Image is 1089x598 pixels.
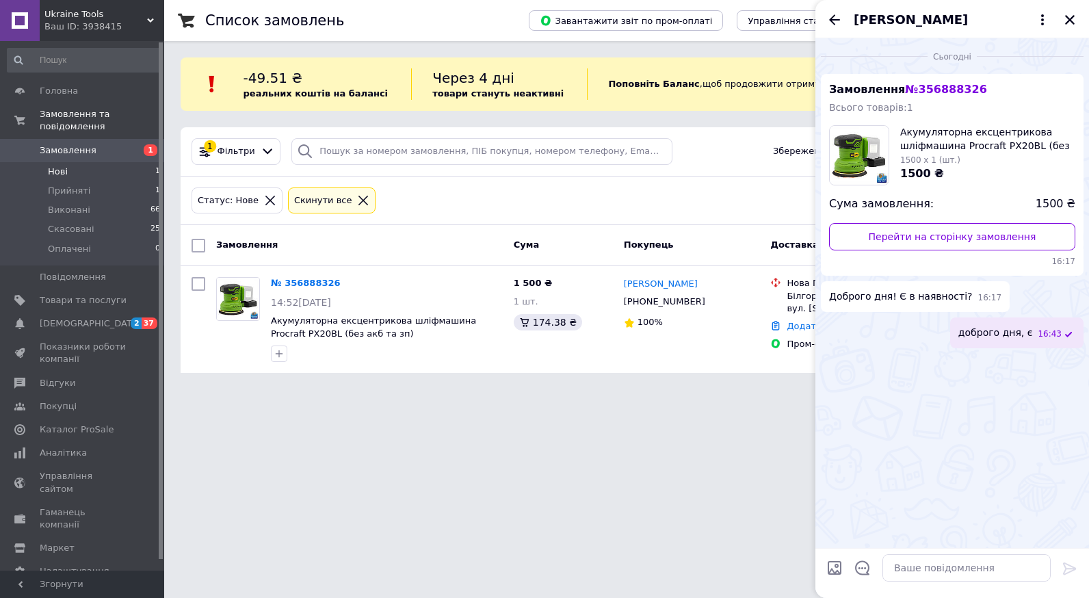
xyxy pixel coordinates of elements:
[821,49,1084,63] div: 12.08.2025
[432,88,564,99] b: товари стануть неактивні
[432,70,514,86] span: Через 4 дні
[829,196,934,212] span: Сума замовлення:
[514,239,539,250] span: Cума
[514,296,538,307] span: 1 шт.
[271,315,476,339] a: Акумуляторна ексцентрикова шліфмашина Procraft PX20BL (без акб та зп)
[40,144,96,157] span: Замовлення
[150,223,160,235] span: 25
[48,166,68,178] span: Нові
[291,138,672,165] input: Пошук за номером замовлення, ПІБ покупця, номером телефону, Email, номером накладної
[48,243,91,255] span: Оплачені
[1038,328,1062,340] span: 16:43 12.08.2025
[271,297,331,308] span: 14:52[DATE]
[40,377,75,389] span: Відгуки
[40,108,164,133] span: Замовлення та повідомлення
[40,317,141,330] span: [DEMOGRAPHIC_DATA]
[854,559,871,577] button: Відкрити шаблони відповідей
[40,506,127,531] span: Гаманець компанії
[770,239,871,250] span: Доставка та оплата
[608,79,699,89] b: Поповніть Баланс
[216,239,278,250] span: Замовлення
[142,317,157,329] span: 37
[48,185,90,197] span: Прийняті
[271,278,341,288] a: № 356888326
[217,278,259,320] img: Фото товару
[928,51,977,63] span: Сьогодні
[40,341,127,365] span: Показники роботи компанії
[155,166,160,178] span: 1
[829,223,1075,250] a: Перейти на сторінку замовлення
[155,185,160,197] span: 1
[854,11,968,29] span: [PERSON_NAME]
[244,70,302,86] span: -49.51 ₴
[40,542,75,554] span: Маркет
[621,293,708,311] div: [PHONE_NUMBER]
[150,204,160,216] span: 66
[155,243,160,255] span: 0
[624,239,674,250] span: Покупець
[900,167,944,180] span: 1500 ₴
[40,470,127,495] span: Управління сайтом
[638,317,663,327] span: 100%
[830,126,889,185] img: 6778415612_w160_h160_akumulyatorna-ekstsentrikova-shlifmashina.jpg
[978,292,1002,304] span: 16:17 12.08.2025
[514,278,552,288] span: 1 500 ₴
[624,278,698,291] a: [PERSON_NAME]
[48,204,90,216] span: Виконані
[737,10,863,31] button: Управління статусами
[587,68,926,100] div: , щоб продовжити отримувати замовлення
[958,326,1033,340] span: доброго дня, є
[40,447,87,459] span: Аналітика
[514,314,582,330] div: 174.38 ₴
[748,16,852,26] span: Управління статусами
[216,277,260,321] a: Фото товару
[195,194,261,208] div: Статус: Нове
[787,338,936,350] div: Пром-оплата
[900,125,1075,153] span: Акумуляторна ексцентрикова шліфмашина Procraft PX20BL (без акб та зп)
[900,155,960,165] span: 1500 x 1 (шт.)
[205,12,344,29] h1: Список замовлень
[787,321,837,331] a: Додати ЕН
[905,83,986,96] span: № 356888326
[204,140,216,153] div: 1
[1036,196,1075,212] span: 1500 ₴
[131,317,142,329] span: 2
[202,74,222,94] img: :exclamation:
[829,83,987,96] span: Замовлення
[244,88,389,99] b: реальних коштів на балансі
[291,194,355,208] div: Cкинути все
[826,12,843,28] button: Назад
[144,144,157,156] span: 1
[787,277,936,289] div: Нова Пошта
[40,271,106,283] span: Повідомлення
[218,145,255,158] span: Фільтри
[829,256,1075,268] span: 16:17 12.08.2025
[7,48,161,73] input: Пошук
[44,21,164,33] div: Ваш ID: 3938415
[854,11,1051,29] button: [PERSON_NAME]
[40,294,127,307] span: Товари та послуги
[829,102,913,113] span: Всього товарів: 1
[529,10,723,31] button: Завантажити звіт по пром-оплаті
[40,400,77,413] span: Покупці
[40,85,78,97] span: Головна
[773,145,866,158] span: Збережені фільтри:
[48,223,94,235] span: Скасовані
[40,565,109,577] span: Налаштування
[40,424,114,436] span: Каталог ProSale
[44,8,147,21] span: Ukraine Tools
[829,289,973,304] span: Доброго дня! Є в наявності?
[787,290,936,315] div: Білгород-Дністровський, №1: вул. [STREET_ADDRESS]
[1062,12,1078,28] button: Закрити
[540,14,712,27] span: Завантажити звіт по пром-оплаті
